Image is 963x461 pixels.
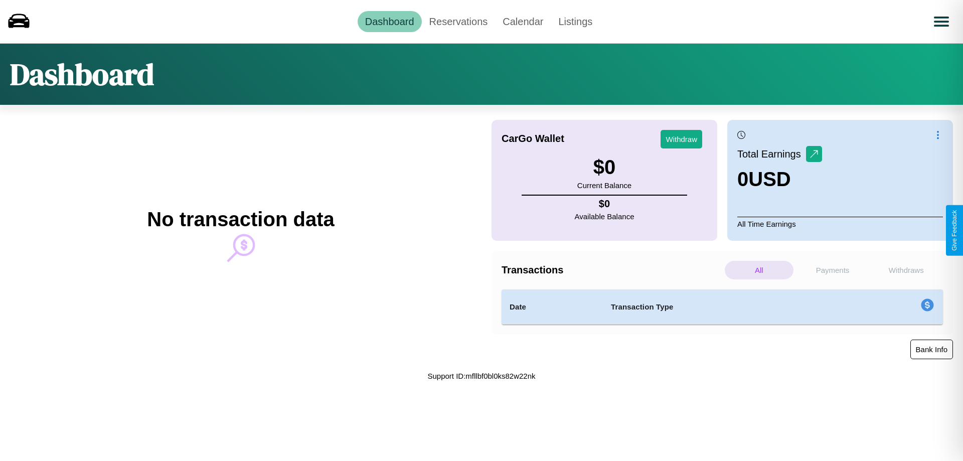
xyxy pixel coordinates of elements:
p: Available Balance [575,210,634,223]
h1: Dashboard [10,54,154,95]
h4: Transactions [502,264,722,276]
h2: No transaction data [147,208,334,231]
a: Dashboard [358,11,422,32]
p: Payments [798,261,867,279]
button: Withdraw [661,130,702,148]
p: All Time Earnings [737,217,943,231]
p: Total Earnings [737,145,806,163]
table: simple table [502,289,943,325]
button: Open menu [927,8,955,36]
a: Reservations [422,11,496,32]
h4: $ 0 [575,198,634,210]
a: Listings [551,11,600,32]
h4: Date [510,301,595,313]
a: Calendar [495,11,551,32]
div: Give Feedback [951,210,958,251]
h3: 0 USD [737,168,822,191]
p: All [725,261,793,279]
h4: CarGo Wallet [502,133,564,144]
p: Current Balance [577,179,631,192]
p: Withdraws [872,261,940,279]
button: Bank Info [910,340,953,359]
h4: Transaction Type [611,301,839,313]
h3: $ 0 [577,156,631,179]
p: Support ID: mfllbf0bl0ks82w22nk [427,369,535,383]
